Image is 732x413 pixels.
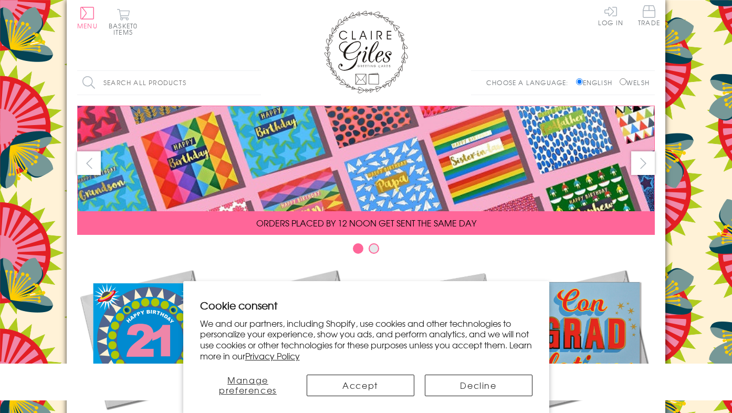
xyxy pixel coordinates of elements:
button: Carousel Page 1 (Current Slide) [353,243,363,254]
a: Trade [638,5,660,28]
button: Basket0 items [109,8,138,35]
p: We and our partners, including Shopify, use cookies and other technologies to personalize your ex... [200,318,532,362]
button: Menu [77,7,98,29]
button: Manage preferences [200,375,296,396]
label: English [576,78,618,87]
button: Accept [307,375,414,396]
input: English [576,78,583,85]
button: next [631,151,655,175]
a: Privacy Policy [245,349,300,362]
p: Choose a language: [486,78,574,87]
button: prev [77,151,101,175]
input: Search [250,71,261,95]
h2: Cookie consent [200,298,532,313]
button: Carousel Page 2 [369,243,379,254]
img: Claire Giles Greetings Cards [324,11,408,94]
span: Manage preferences [219,374,277,396]
span: Trade [638,5,660,26]
a: Log In [598,5,623,26]
button: Decline [425,375,532,396]
span: Menu [77,21,98,30]
input: Welsh [620,78,626,85]
label: Welsh [620,78,650,87]
input: Search all products [77,71,261,95]
span: ORDERS PLACED BY 12 NOON GET SENT THE SAME DAY [256,216,476,229]
span: 0 items [113,21,138,37]
div: Carousel Pagination [77,243,655,259]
